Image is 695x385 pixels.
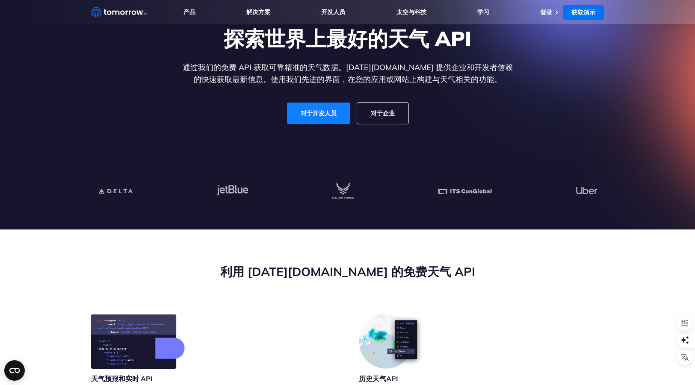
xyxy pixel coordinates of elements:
[4,360,25,381] button: Open CMP widget
[571,9,595,16] font: 获取演示
[321,8,345,16] a: 开发人员
[220,264,475,279] font: 利用 [DATE][DOMAIN_NAME] 的免费天气 API
[246,8,270,16] a: 解决方案
[91,374,153,383] font: 天气预报和实时 API
[91,6,147,19] a: 主页链接
[371,109,395,117] font: 对于企业
[224,26,471,51] font: 探索世界上最好的天气 API
[301,109,337,117] font: 对于开发人员
[183,8,195,16] a: 产品
[359,374,398,383] font: 历史天气API
[477,8,489,16] a: 学习
[357,103,408,124] a: 对于企业
[540,9,552,16] a: 登录
[183,62,513,84] font: 通过我们的免费 API 获取可靠精准的天气数据。[DATE][DOMAIN_NAME] 提供企业和开发者信赖的快速获取最新信息。使用我们先进的界面，在您的应用或网站上构建与天气相关的功能。
[287,103,350,124] a: 对于开发人员
[396,8,426,16] a: 太空与科技
[563,5,604,20] a: 获取演示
